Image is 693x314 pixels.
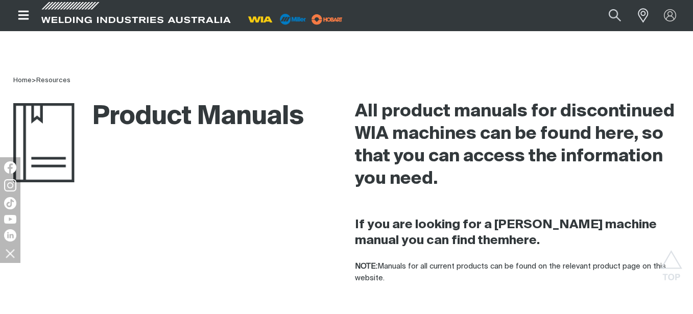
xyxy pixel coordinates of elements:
span: > [32,77,36,84]
img: Facebook [4,161,16,174]
button: Search products [598,4,632,27]
strong: NOTE: [355,262,377,270]
img: miller [308,12,346,27]
input: Product name or item number... [585,4,632,27]
h1: Product Manuals [13,101,304,134]
a: miller [308,15,346,23]
a: Resources [36,77,70,84]
button: Scroll to top [660,250,683,273]
h2: All product manuals for discontinued WIA machines can be found here, so that you can access the i... [355,101,680,190]
img: hide socials [2,245,19,262]
img: YouTube [4,215,16,224]
img: Instagram [4,179,16,191]
img: LinkedIn [4,229,16,241]
p: Manuals for all current products can be found on the relevant product page on this website. [355,261,680,284]
a: here. [509,234,540,247]
strong: If you are looking for a [PERSON_NAME] machine manual you can find them [355,219,657,247]
img: TikTok [4,197,16,209]
a: Home [13,77,32,84]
